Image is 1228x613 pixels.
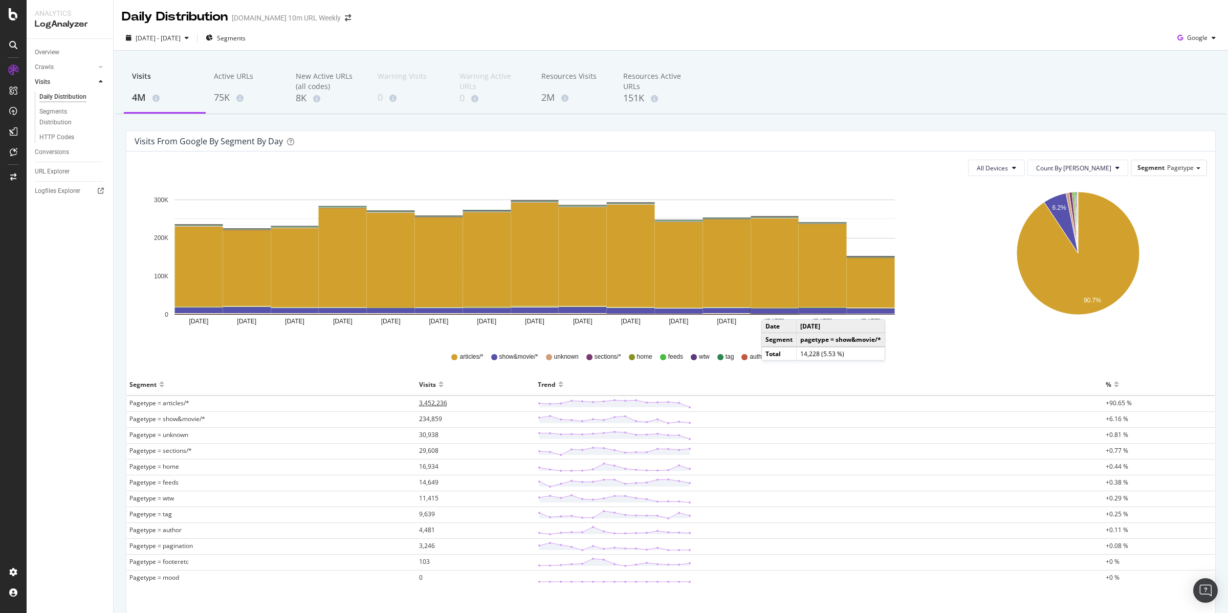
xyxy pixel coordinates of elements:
button: Google [1173,30,1220,46]
svg: A chart. [951,184,1205,338]
span: feeds [668,353,683,361]
div: 151K [623,92,689,105]
span: All Devices [977,164,1008,172]
span: tag [726,353,734,361]
span: Segments [217,34,246,42]
td: 14,228 (5.53 %) [797,346,885,360]
div: Conversions [35,147,69,158]
text: [DATE] [669,318,689,325]
span: Pagetype = author [129,526,182,534]
span: [DATE] - [DATE] [136,34,181,42]
text: [DATE] [237,318,256,325]
button: All Devices [968,160,1025,176]
span: sections/* [595,353,621,361]
span: Pagetype = wtw [129,494,174,502]
td: Total [762,346,797,360]
span: +6.16 % [1106,414,1128,423]
span: +0.11 % [1106,526,1128,534]
text: [DATE] [813,318,832,325]
text: 90.7% [1083,297,1101,304]
div: Resources Visits [541,71,607,91]
span: Count By Day [1036,164,1111,172]
span: 29,608 [419,446,438,455]
div: Visits [132,71,198,91]
div: Visits [419,376,436,392]
div: Overview [35,47,59,58]
div: 0 [459,92,525,105]
span: 103 [419,557,430,566]
text: [DATE] [285,318,304,325]
span: +0.25 % [1106,510,1128,518]
span: +0.08 % [1106,541,1128,550]
span: 30,938 [419,430,438,439]
span: articles/* [459,353,483,361]
text: 0 [165,311,168,318]
span: +90.65 % [1106,399,1132,407]
div: Active URLs [214,71,279,91]
span: home [637,353,652,361]
div: 4M [132,91,198,104]
span: Pagetype = footeretc [129,557,189,566]
div: % [1106,376,1111,392]
div: 0 [378,91,443,104]
span: +0.81 % [1106,430,1128,439]
div: Analytics [35,8,105,18]
div: Segments Distribution [39,106,96,128]
span: +0 % [1106,573,1120,582]
span: 0 [419,573,423,582]
div: [DOMAIN_NAME] 10m URL Weekly [232,13,341,23]
svg: A chart. [135,184,935,338]
div: LogAnalyzer [35,18,105,30]
text: [DATE] [381,318,401,325]
span: Google [1187,33,1208,42]
div: Open Intercom Messenger [1193,578,1218,603]
div: Daily Distribution [39,92,86,102]
div: Visits [35,77,50,87]
td: Segment [762,333,797,347]
a: Visits [35,77,96,87]
text: 200K [154,235,168,242]
span: Segment [1137,163,1165,172]
text: [DATE] [717,318,736,325]
td: Date [762,320,797,333]
span: Pagetype = home [129,462,179,471]
a: Conversions [35,147,106,158]
div: Segment [129,376,157,392]
div: arrow-right-arrow-left [345,14,351,21]
div: 75K [214,91,279,104]
div: 2M [541,91,607,104]
a: HTTP Codes [39,132,106,143]
span: Pagetype [1167,163,1194,172]
button: [DATE] - [DATE] [122,30,193,46]
span: Pagetype = tag [129,510,172,518]
button: Segments [202,30,250,46]
text: [DATE] [765,318,784,325]
span: +0.38 % [1106,478,1128,487]
a: Daily Distribution [39,92,106,102]
span: 4,481 [419,526,435,534]
span: Pagetype = show&movie/* [129,414,205,423]
text: [DATE] [477,318,496,325]
text: [DATE] [573,318,593,325]
text: [DATE] [525,318,544,325]
span: show&movie/* [499,353,538,361]
span: Pagetype = sections/* [129,446,192,455]
text: 6.2% [1052,204,1066,211]
text: [DATE] [429,318,449,325]
span: Pagetype = unknown [129,430,188,439]
td: pagetype = show&movie/* [797,333,885,347]
a: Logfiles Explorer [35,186,106,196]
span: +0.29 % [1106,494,1128,502]
div: Warning Active URLs [459,71,525,92]
td: [DATE] [797,320,885,333]
span: unknown [554,353,579,361]
div: Trend [538,376,556,392]
text: [DATE] [333,318,353,325]
span: wtw [699,353,710,361]
span: Pagetype = feeds [129,478,179,487]
a: Segments Distribution [39,106,106,128]
span: 3,246 [419,541,435,550]
text: [DATE] [861,318,881,325]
